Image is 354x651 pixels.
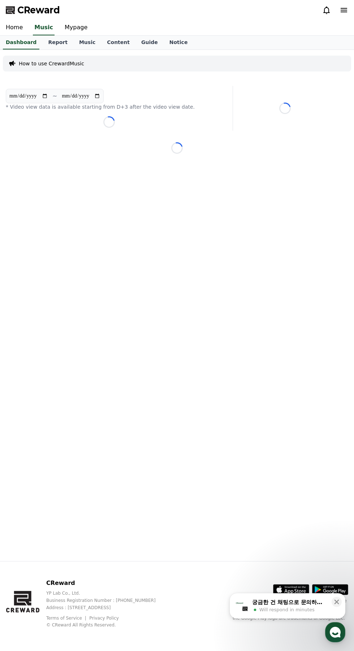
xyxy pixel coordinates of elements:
[48,229,93,247] a: Messages
[46,605,167,611] p: Address : [STREET_ADDRESS]
[107,240,125,246] span: Settings
[101,36,135,49] a: Content
[135,36,164,49] a: Guide
[6,103,212,110] p: * Video view data is available starting from D+3 after the video view date.
[46,622,167,628] p: © CReward All Rights Reserved.
[52,92,57,100] p: ~
[6,4,60,16] a: CReward
[42,36,73,49] a: Report
[46,598,167,603] p: Business Registration Number : [PHONE_NUMBER]
[93,229,139,247] a: Settings
[19,60,84,67] a: How to use CrewardMusic
[60,240,81,246] span: Messages
[46,590,167,596] p: YP Lab Co., Ltd.
[3,36,39,49] a: Dashboard
[46,579,167,587] p: CReward
[46,616,87,621] a: Terms of Service
[164,36,194,49] a: Notice
[73,36,101,49] a: Music
[89,616,119,621] a: Privacy Policy
[33,20,55,35] a: Music
[17,4,60,16] span: CReward
[2,229,48,247] a: Home
[59,20,93,35] a: Mypage
[18,240,31,246] span: Home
